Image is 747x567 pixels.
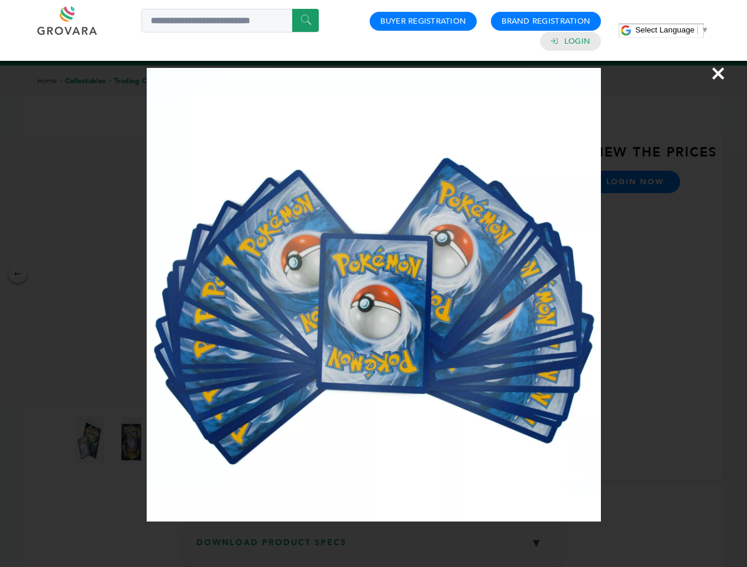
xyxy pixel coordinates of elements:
[380,16,466,27] a: Buyer Registration
[701,25,709,34] span: ▼
[147,68,601,522] img: Image Preview
[635,25,694,34] span: Select Language
[635,25,709,34] a: Select Language​
[502,16,590,27] a: Brand Registration
[564,36,590,47] a: Login
[710,57,726,90] span: ×
[141,9,319,32] input: Search a product or brand...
